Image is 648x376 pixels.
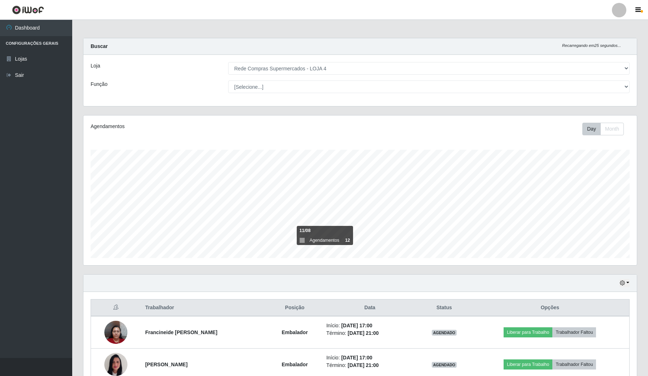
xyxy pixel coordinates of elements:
strong: Embalador [282,329,308,335]
strong: Embalador [282,362,308,367]
button: Trabalhador Faltou [552,327,596,337]
time: [DATE] 17:00 [341,355,372,360]
th: Posição [268,300,322,316]
li: Término: [326,329,413,337]
th: Opções [471,300,630,316]
time: [DATE] 17:00 [341,323,372,328]
li: Início: [326,354,413,362]
th: Trabalhador [141,300,268,316]
li: Término: [326,362,413,369]
time: [DATE] 21:00 [348,362,379,368]
strong: [PERSON_NAME] [145,362,187,367]
button: Liberar para Trabalho [504,327,552,337]
span: AGENDADO [432,330,457,336]
label: Função [91,80,108,88]
strong: Buscar [91,43,108,49]
span: AGENDADO [432,362,457,368]
img: CoreUI Logo [12,5,44,14]
button: Day [582,123,601,135]
li: Início: [326,322,413,329]
button: Liberar para Trabalho [504,359,552,370]
div: Toolbar with button groups [582,123,630,135]
button: Trabalhador Faltou [552,359,596,370]
strong: Francineide [PERSON_NAME] [145,329,217,335]
i: Recarregando em 25 segundos... [562,43,621,48]
label: Loja [91,62,100,70]
div: Agendamentos [91,123,309,130]
time: [DATE] 21:00 [348,330,379,336]
div: First group [582,123,624,135]
th: Data [322,300,418,316]
button: Month [600,123,624,135]
img: 1735852864597.jpeg [104,317,127,347]
th: Status [418,300,471,316]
